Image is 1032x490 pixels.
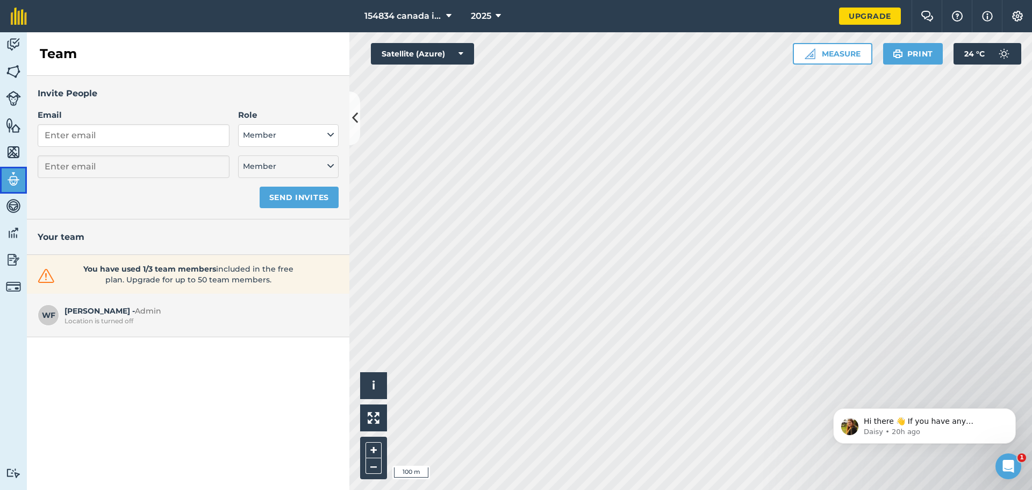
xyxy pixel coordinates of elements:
[995,453,1021,479] iframe: Intercom live chat
[921,11,934,22] img: Two speech bubbles overlapping with the left bubble in the forefront
[11,8,27,25] img: fieldmargin Logo
[74,264,303,285] span: included in the free plan. Upgrade for up to 50 team members.
[1011,11,1024,22] img: A cog icon
[6,252,21,268] img: svg+xml;base64,PD94bWwgdmVyc2lvbj0iMS4wIiBlbmNvZGluZz0idXRmLTgiPz4KPCEtLSBHZW5lcmF0b3I6IEFkb2JlIE...
[38,155,230,178] input: Enter email
[38,109,230,122] label: Email
[6,91,21,106] img: svg+xml;base64,PD94bWwgdmVyc2lvbj0iMS4wIiBlbmNvZGluZz0idXRmLTgiPz4KPCEtLSBHZW5lcmF0b3I6IEFkb2JlIE...
[364,10,442,23] span: 154834 canada inc
[135,306,161,316] span: Admin
[982,10,993,23] img: svg+xml;base64,PHN2ZyB4bWxucz0iaHR0cDovL3d3dy53My5vcmcvMjAwMC9zdmciIHdpZHRoPSIxNyIgaGVpZ2h0PSIxNy...
[6,225,21,241] img: svg+xml;base64,PD94bWwgdmVyc2lvbj0iMS4wIiBlbmNvZGluZz0idXRmLTgiPz4KPCEtLSBHZW5lcmF0b3I6IEFkb2JlIE...
[993,43,1015,65] img: svg+xml;base64,PD94bWwgdmVyc2lvbj0iMS4wIiBlbmNvZGluZz0idXRmLTgiPz4KPCEtLSBHZW5lcmF0b3I6IEFkb2JlIE...
[238,155,339,178] button: Member
[83,264,216,274] strong: You have used 1/3 team members
[893,47,903,60] img: svg+xml;base64,PHN2ZyB4bWxucz0iaHR0cDovL3d3dy53My5vcmcvMjAwMC9zdmciIHdpZHRoPSIxOSIgaGVpZ2h0PSIyNC...
[6,117,21,133] img: svg+xml;base64,PHN2ZyB4bWxucz0iaHR0cDovL3d3dy53My5vcmcvMjAwMC9zdmciIHdpZHRoPSI1NiIgaGVpZ2h0PSI2MC...
[368,412,379,424] img: Four arrows, one pointing top left, one top right, one bottom right and the last bottom left
[883,43,943,65] button: Print
[6,63,21,80] img: svg+xml;base64,PHN2ZyB4bWxucz0iaHR0cDovL3d3dy53My5vcmcvMjAwMC9zdmciIHdpZHRoPSI1NiIgaGVpZ2h0PSI2MC...
[40,45,77,62] h2: Team
[38,230,339,244] h3: Your team
[35,268,57,284] img: svg+xml;base64,PHN2ZyB4bWxucz0iaHR0cDovL3d3dy53My5vcmcvMjAwMC9zdmciIHdpZHRoPSIzMiIgaGVpZ2h0PSIzMC...
[38,87,339,101] h3: Invite People
[238,124,339,147] button: Member
[951,11,964,22] img: A question mark icon
[35,264,341,285] a: You have used 1/3 team membersincluded in the free plan. Upgrade for up to 50 team members.
[805,48,815,59] img: Ruler icon
[6,37,21,53] img: svg+xml;base64,PD94bWwgdmVyc2lvbj0iMS4wIiBlbmNvZGluZz0idXRmLTgiPz4KPCEtLSBHZW5lcmF0b3I6IEFkb2JlIE...
[360,372,387,399] button: i
[372,379,375,392] span: i
[817,386,1032,461] iframe: Intercom notifications message
[365,442,382,458] button: +
[964,43,985,65] span: 24 ° C
[6,468,21,478] img: svg+xml;base64,PD94bWwgdmVyc2lvbj0iMS4wIiBlbmNvZGluZz0idXRmLTgiPz4KPCEtLSBHZW5lcmF0b3I6IEFkb2JlIE...
[38,304,59,326] span: WF
[64,317,333,325] div: Location is turned off
[471,10,491,23] span: 2025
[839,8,901,25] a: Upgrade
[6,171,21,187] img: svg+xml;base64,PD94bWwgdmVyc2lvbj0iMS4wIiBlbmNvZGluZz0idXRmLTgiPz4KPCEtLSBHZW5lcmF0b3I6IEFkb2JlIE...
[371,43,474,65] button: Satellite (Azure)
[38,124,230,147] input: Enter email
[793,43,872,65] button: Measure
[260,187,339,208] button: Send invites
[238,109,339,122] label: Role
[954,43,1021,65] button: 24 °C
[6,279,21,294] img: svg+xml;base64,PD94bWwgdmVyc2lvbj0iMS4wIiBlbmNvZGluZz0idXRmLTgiPz4KPCEtLSBHZW5lcmF0b3I6IEFkb2JlIE...
[6,198,21,214] img: svg+xml;base64,PD94bWwgdmVyc2lvbj0iMS4wIiBlbmNvZGluZz0idXRmLTgiPz4KPCEtLSBHZW5lcmF0b3I6IEFkb2JlIE...
[365,458,382,474] button: –
[6,144,21,160] img: svg+xml;base64,PHN2ZyB4bWxucz0iaHR0cDovL3d3dy53My5vcmcvMjAwMC9zdmciIHdpZHRoPSI1NiIgaGVpZ2h0PSI2MC...
[1017,453,1026,462] span: 1
[64,305,333,325] span: [PERSON_NAME] -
